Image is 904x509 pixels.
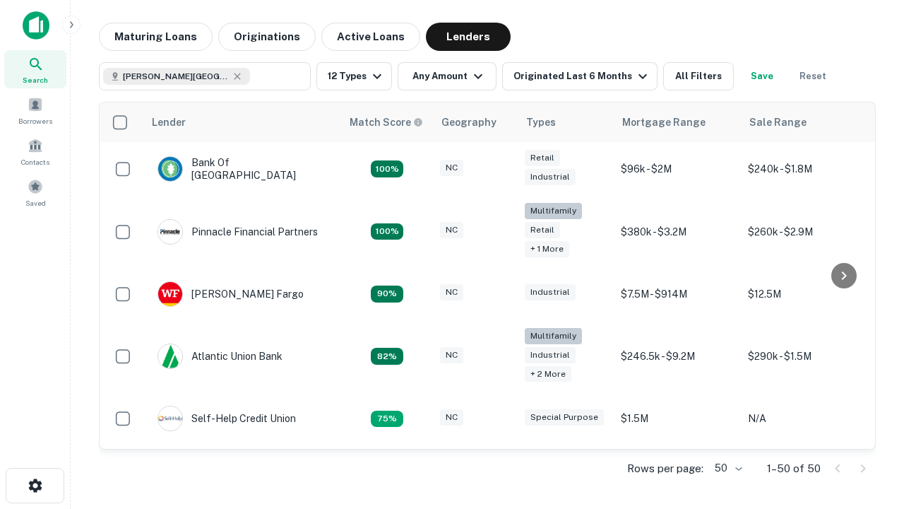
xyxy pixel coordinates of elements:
div: Self-help Credit Union [157,406,296,431]
td: $246.5k - $9.2M [614,321,741,392]
span: Borrowers [18,115,52,127]
th: Lender [143,103,341,142]
button: All Filters [663,62,734,90]
th: Sale Range [741,103,868,142]
div: NC [440,347,463,363]
img: picture [158,157,182,181]
div: Matching Properties: 12, hasApolloMatch: undefined [371,286,403,303]
span: Search [23,74,48,86]
td: $240k - $1.8M [741,142,868,196]
div: Retail [525,222,560,238]
p: Rows per page: [627,460,703,477]
div: [PERSON_NAME] Fargo [157,281,304,307]
div: Special Purpose [525,409,604,426]
div: Geography [441,114,496,131]
button: 12 Types [316,62,392,90]
div: NC [440,160,463,176]
div: Originated Last 6 Months [513,68,651,85]
div: Pinnacle Financial Partners [157,219,318,245]
button: Save your search to get updates of matches that match your search criteria. [739,62,785,90]
div: NC [440,284,463,300]
img: picture [158,406,182,431]
button: Reset [790,62,835,90]
div: Types [526,114,556,131]
div: NC [440,409,463,426]
div: Matching Properties: 24, hasApolloMatch: undefined [371,223,403,240]
div: NC [440,222,463,238]
iframe: Chat Widget [833,351,904,419]
td: $1.5M [614,392,741,445]
div: Industrial [525,169,576,185]
div: Lender [152,114,186,131]
div: Mortgage Range [622,114,706,131]
img: capitalize-icon.png [23,11,49,40]
button: Lenders [426,23,511,51]
a: Saved [4,173,66,211]
div: Sale Range [749,114,807,131]
div: Atlantic Union Bank [157,344,282,369]
th: Types [518,103,614,142]
td: $12.5M [741,267,868,321]
td: N/A [741,392,868,445]
button: Originations [218,23,316,51]
th: Capitalize uses an advanced AI algorithm to match your search with the best lender. The match sco... [341,103,433,142]
a: Search [4,50,66,88]
p: 1–50 of 50 [767,460,821,477]
button: Originated Last 6 Months [502,62,658,90]
div: Matching Properties: 14, hasApolloMatch: undefined [371,160,403,177]
img: picture [158,282,182,306]
div: Industrial [525,284,576,300]
a: Borrowers [4,91,66,129]
div: Multifamily [525,203,582,219]
img: picture [158,344,182,368]
div: Bank Of [GEOGRAPHIC_DATA] [157,156,327,182]
td: $96k - $2M [614,142,741,196]
h6: Match Score [350,115,420,130]
div: + 1 more [525,241,569,257]
th: Geography [433,103,518,142]
a: Contacts [4,132,66,170]
div: Capitalize uses an advanced AI algorithm to match your search with the best lender. The match sco... [350,115,423,130]
div: Retail [525,150,560,166]
td: $260k - $2.9M [741,196,868,267]
td: $7.5M - $914M [614,267,741,321]
button: Active Loans [321,23,420,51]
button: Maturing Loans [99,23,213,51]
div: + 2 more [525,366,571,382]
div: Matching Properties: 11, hasApolloMatch: undefined [371,348,403,365]
div: 50 [709,458,744,479]
img: picture [158,220,182,244]
div: Multifamily [525,328,582,344]
span: [PERSON_NAME][GEOGRAPHIC_DATA], [GEOGRAPHIC_DATA] [123,70,229,83]
th: Mortgage Range [614,103,741,142]
div: Matching Properties: 10, hasApolloMatch: undefined [371,411,403,428]
button: Any Amount [398,62,496,90]
span: Saved [25,197,46,209]
td: $380k - $3.2M [614,196,741,267]
td: $290k - $1.5M [741,321,868,392]
span: Contacts [21,156,49,168]
div: Industrial [525,347,576,363]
